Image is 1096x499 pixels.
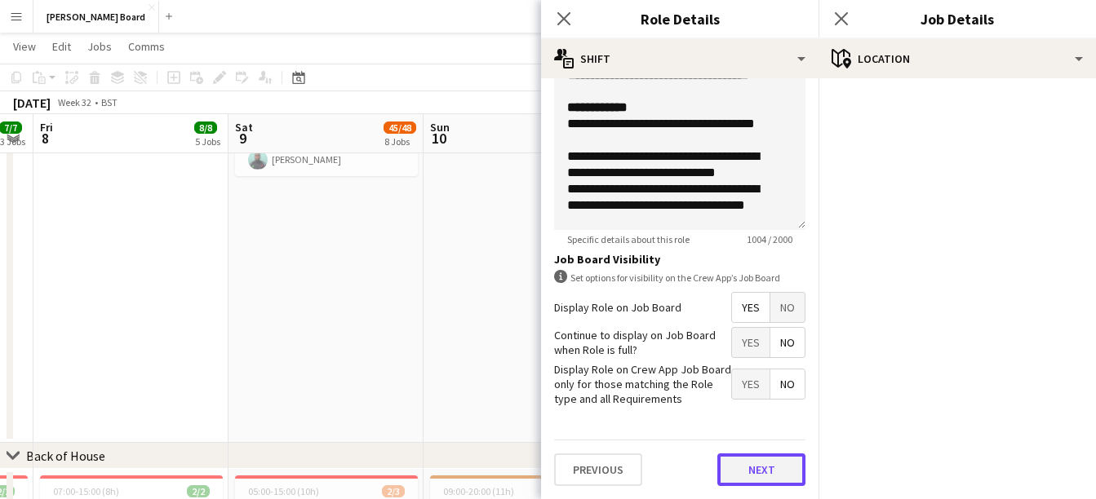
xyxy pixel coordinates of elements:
label: Continue to display on Job Board when Role is full? [554,328,731,357]
span: Edit [52,39,71,54]
div: BST [101,96,118,108]
span: Sun [430,120,450,135]
span: Yes [732,369,770,399]
span: 2/3 [382,485,405,497]
div: Back of House [26,448,105,464]
span: Week 32 [54,96,95,108]
div: Shift [541,39,819,78]
span: Yes [732,328,770,357]
h3: Job Board Visibility [554,252,805,267]
span: No [770,293,805,322]
span: 05:00-15:00 (10h) [248,485,319,497]
button: Previous [554,453,642,486]
h3: Role Details [541,8,819,29]
label: Display Role on Crew App Job Board only for those matching the Role type and all Requirements [554,362,731,407]
span: 45/48 [384,121,416,134]
span: 09:00-20:00 (11h) [443,485,514,497]
span: Specific details about this role [554,233,703,245]
a: Edit [46,36,78,57]
span: 2/2 [187,485,210,497]
span: 1004 / 2000 [734,233,805,245]
label: Display Role on Job Board [554,300,681,315]
span: No [770,328,805,357]
button: Next [717,453,805,486]
div: 8 Jobs [384,135,415,148]
span: Sat [235,120,253,135]
span: 8/8 [194,121,217,134]
div: 5 Jobs [195,135,220,148]
span: Fri [40,120,53,135]
h3: Job Details [819,8,1096,29]
div: Set options for visibility on the Crew App’s Job Board [554,270,805,285]
span: No [770,369,805,399]
span: 8 [38,129,53,148]
a: View [7,36,42,57]
div: Location [819,39,1096,78]
button: [PERSON_NAME] Board [33,1,159,33]
div: [DATE] [13,95,51,111]
span: 9 [233,129,253,148]
span: Comms [128,39,165,54]
span: Jobs [87,39,112,54]
a: Comms [122,36,171,57]
span: 10 [428,129,450,148]
a: Jobs [81,36,118,57]
span: Yes [732,293,770,322]
span: View [13,39,36,54]
span: 07:00-15:00 (8h) [53,485,119,497]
